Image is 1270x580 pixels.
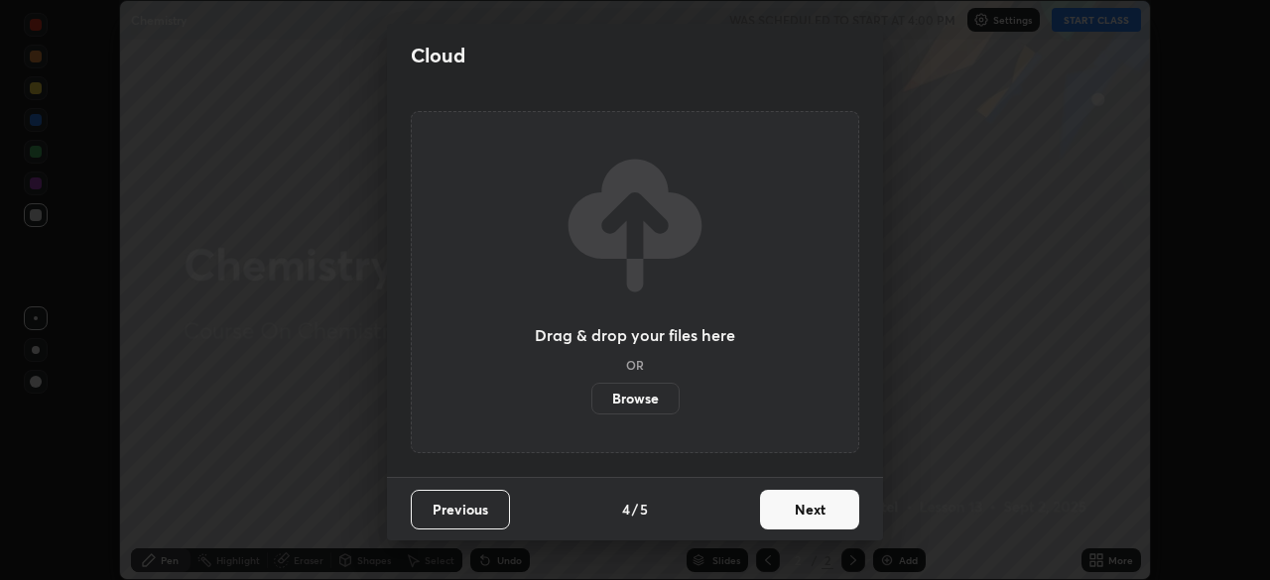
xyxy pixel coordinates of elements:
[622,499,630,520] h4: 4
[640,499,648,520] h4: 5
[411,490,510,529] button: Previous
[626,359,644,371] h5: OR
[535,327,735,343] h3: Drag & drop your files here
[411,43,465,68] h2: Cloud
[632,499,638,520] h4: /
[760,490,859,529] button: Next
